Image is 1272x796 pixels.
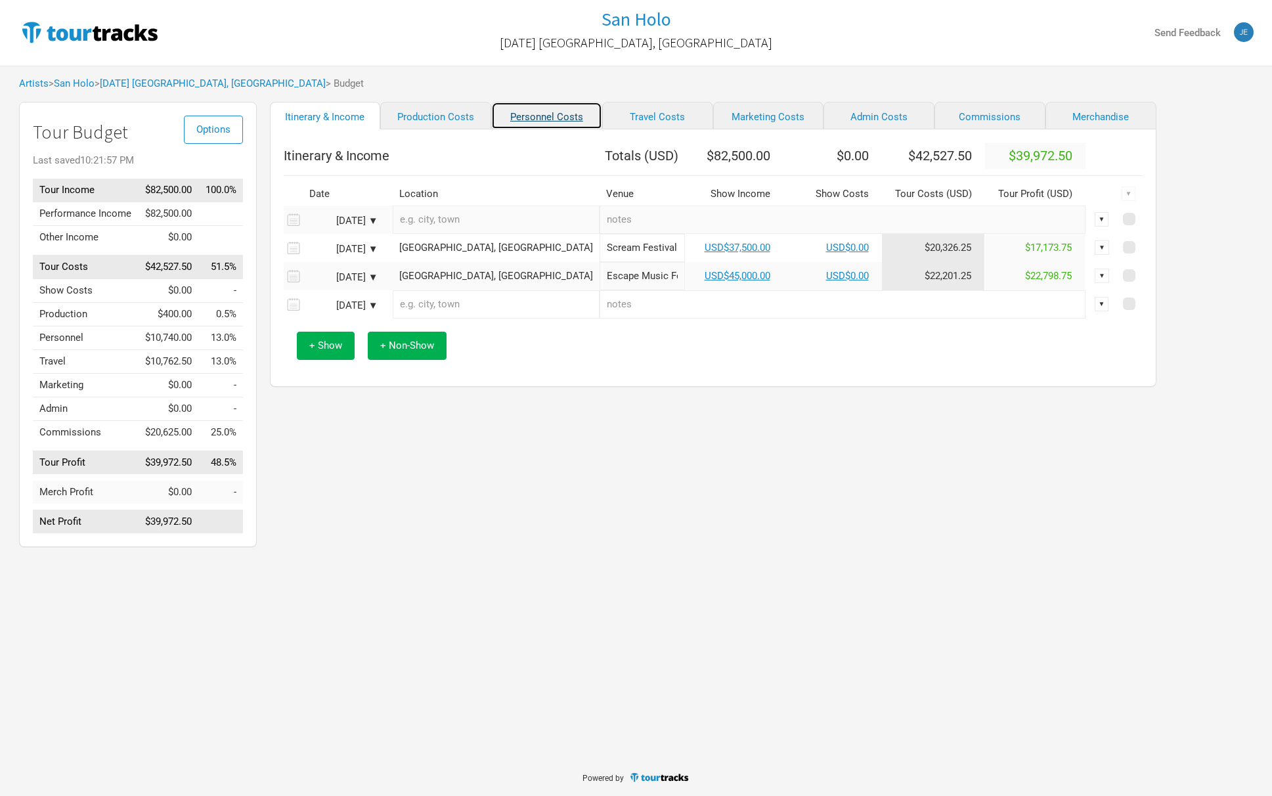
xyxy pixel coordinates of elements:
a: USD$0.00 [826,242,869,254]
a: Personnel Costs [491,102,602,129]
td: $0.00 [139,374,199,397]
input: notes [600,206,1086,234]
td: $10,762.50 [139,350,199,374]
td: $10,740.00 [139,326,199,350]
img: TourTracks [629,772,690,783]
td: Production as % of Tour Income [198,303,242,326]
td: Tour Costs [33,255,139,279]
a: San Holo [602,9,671,30]
input: e.g. city, town [393,290,600,319]
input: e.g. city, town [393,206,600,234]
th: $82,500.00 [685,143,783,169]
td: Tour Income as % of Tour Income [198,179,242,202]
a: USD$45,000.00 [705,270,770,282]
td: Show Costs as % of Tour Income [198,279,242,303]
div: ▼ [1095,297,1109,311]
a: San Holo [54,77,95,89]
div: [DATE] ▼ [306,301,378,311]
a: [DATE] [GEOGRAPHIC_DATA], [GEOGRAPHIC_DATA] [500,29,772,56]
td: $20,625.00 [139,421,199,445]
td: Net Profit as % of Tour Income [198,510,242,534]
button: + Show [297,332,355,360]
td: Merch Profit [33,481,139,504]
a: [DATE] [GEOGRAPHIC_DATA], [GEOGRAPHIC_DATA] [100,77,326,89]
td: Tour Profit as % of Tour Income [198,451,242,474]
h1: Tour Budget [33,122,243,143]
a: USD$37,500.00 [705,242,770,254]
a: Merchandise [1045,102,1156,129]
strong: Send Feedback [1154,27,1221,39]
td: $82,500.00 [139,202,199,225]
div: San Bernardino, United States [399,271,593,281]
td: Admin as % of Tour Income [198,397,242,421]
th: Show Income [685,183,783,206]
td: Net Profit [33,510,139,534]
td: Performance Income as % of Tour Income [198,202,242,225]
div: ▼ [1095,269,1109,283]
img: Jeff [1234,22,1254,42]
td: $0.00 [139,225,199,249]
td: $39,972.50 [139,510,199,534]
td: $0.00 [139,481,199,504]
h2: [DATE] [GEOGRAPHIC_DATA], [GEOGRAPHIC_DATA] [500,35,772,50]
td: Tour Cost allocation from Production, Personnel, Travel, Marketing, Admin & Commissions [882,234,985,262]
a: Artists [19,77,49,89]
td: Show Costs [33,279,139,303]
td: $0.00 [139,279,199,303]
td: $82,500.00 [139,179,199,202]
td: Merch Profit as % of Tour Income [198,481,242,504]
div: [DATE] ▼ [306,244,378,254]
button: + Non-Show [368,332,447,360]
td: Commissions as % of Tour Income [198,421,242,445]
input: Escape Music Festival [600,262,685,290]
div: ▼ [1095,212,1109,227]
th: $0.00 [783,143,882,169]
td: Tour Income [33,179,139,202]
th: Itinerary & Income [284,143,600,169]
th: Date [303,183,388,206]
td: Tour Costs as % of Tour Income [198,255,242,279]
a: Admin Costs [823,102,934,129]
span: Options [196,123,230,135]
div: ▼ [1095,240,1109,255]
th: $42,527.50 [882,143,985,169]
a: Production Costs [380,102,491,129]
td: Marketing as % of Tour Income [198,374,242,397]
th: Totals ( USD ) [600,143,685,169]
td: Tour Profit [33,451,139,474]
a: Marketing Costs [713,102,824,129]
td: Performance Income [33,202,139,225]
td: $39,972.50 [139,451,199,474]
div: [DATE] ▼ [306,216,378,226]
th: Venue [600,183,685,206]
img: TourTracks [19,19,161,45]
div: Last saved 10:21:57 PM [33,156,243,166]
input: notes [600,290,1086,319]
a: Commissions [934,102,1045,129]
td: Tour Cost allocation from Production, Personnel, Travel, Marketing, Admin & Commissions [882,262,985,290]
a: USD$0.00 [826,270,869,282]
h1: San Holo [602,7,671,31]
td: Marketing [33,374,139,397]
td: Personnel as % of Tour Income [198,326,242,350]
div: Edmonton, Canada [399,243,593,253]
span: $39,972.50 [1009,148,1072,164]
div: [DATE] ▼ [306,273,378,282]
span: > Budget [326,79,364,89]
th: Location [393,183,600,206]
a: Travel Costs [602,102,713,129]
td: Travel [33,350,139,374]
span: + Show [309,340,342,351]
th: Show Costs [783,183,882,206]
td: Admin [33,397,139,421]
td: Travel as % of Tour Income [198,350,242,374]
td: Personnel [33,326,139,350]
span: Powered by [582,774,624,783]
a: Itinerary & Income [270,102,381,129]
button: Options [184,116,243,144]
td: Other Income [33,225,139,249]
td: $0.00 [139,397,199,421]
span: > [49,79,95,89]
th: Tour Profit ( USD ) [985,183,1086,206]
td: Other Income as % of Tour Income [198,225,242,249]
